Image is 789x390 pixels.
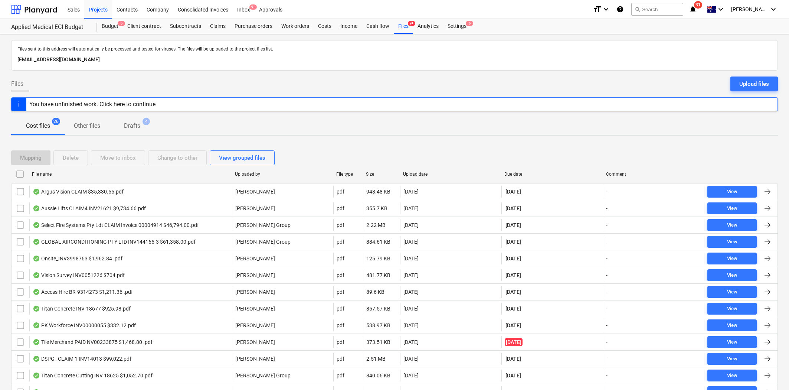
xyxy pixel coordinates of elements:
div: [DATE] [403,256,419,261]
div: 355.7 KB [366,205,387,211]
div: OCR finished [33,373,40,378]
div: - [606,322,608,328]
p: [PERSON_NAME] [235,205,275,212]
div: - [606,289,608,295]
div: OCR finished [33,189,40,195]
div: - [606,239,608,245]
div: View [727,254,737,263]
button: View [707,353,757,365]
div: Purchase orders [230,19,277,34]
i: format_size [593,5,602,14]
span: 4 [143,118,150,125]
div: [DATE] [403,272,419,278]
div: OCR finished [33,239,40,245]
p: [PERSON_NAME] [235,322,275,329]
div: [DATE] [403,239,419,245]
p: [PERSON_NAME] Group [235,221,291,229]
span: 5 [118,21,125,26]
div: 538.97 KB [366,322,390,328]
div: View [727,288,737,296]
div: OCR finished [33,222,40,228]
span: [DATE] [505,188,522,195]
div: pdf [337,205,344,211]
div: Budget [97,19,123,34]
span: [DATE] [505,272,522,279]
a: Claims [206,19,230,34]
div: - [606,189,608,195]
div: Settings [443,19,471,34]
div: pdf [337,373,344,378]
div: [DATE] [403,356,419,362]
span: [DATE] [505,221,522,229]
a: Files9+ [394,19,413,34]
span: 26 [52,118,60,125]
a: Costs [314,19,336,34]
p: [PERSON_NAME] Group [235,238,291,246]
div: Access Hire BR-9314273 $1,211.36 .pdf [33,289,133,295]
div: 884.61 KB [366,239,390,245]
div: Cash flow [362,19,394,34]
i: keyboard_arrow_down [716,5,725,14]
div: Titan Concrete INV-18677 $925.98.pdf [33,306,131,312]
button: View [707,219,757,231]
p: Other files [74,121,100,130]
p: [PERSON_NAME] Group [235,372,291,379]
button: View [707,202,757,214]
button: View [707,286,757,298]
div: pdf [337,306,344,312]
div: - [606,306,608,312]
div: View [727,271,737,280]
div: pdf [337,239,344,245]
p: [PERSON_NAME] [235,355,275,363]
div: View grouped files [219,153,265,163]
i: keyboard_arrow_down [769,5,778,14]
span: [DATE] [505,338,523,346]
div: Onsite_INV3998763 $1,962.84 .pdf [33,256,122,261]
div: [DATE] [403,205,419,211]
div: 89.6 KB [366,289,384,295]
div: Work orders [277,19,314,34]
span: [DATE] [505,372,522,379]
div: - [606,256,608,261]
span: [DATE] [505,238,522,246]
div: 481.77 KB [366,272,390,278]
i: keyboard_arrow_down [602,5,610,14]
a: Subcontracts [166,19,206,34]
div: Applied Medical ECI Budget [11,23,88,31]
p: Cost files [26,121,50,130]
div: Files [394,19,413,34]
div: View [727,305,737,313]
div: View [727,221,737,230]
a: Budget5 [97,19,123,34]
p: [PERSON_NAME] [235,255,275,262]
div: OCR finished [33,256,40,261]
div: [DATE] [403,339,419,345]
p: Files sent to this address will automatically be processed and tested for viruses. The files will... [17,46,772,52]
p: [PERSON_NAME] [235,272,275,279]
p: [PERSON_NAME] [235,188,275,195]
div: - [606,356,608,362]
i: Knowledge base [616,5,624,14]
button: View [707,336,757,348]
div: View [727,188,737,196]
div: Chat Widget [752,354,789,390]
div: pdf [337,256,344,261]
div: pdf [337,356,344,362]
div: 857.57 KB [366,306,390,312]
button: Search [631,3,683,16]
div: pdf [337,189,344,195]
div: [DATE] [403,306,419,312]
div: [DATE] [403,373,419,378]
div: View [727,321,737,330]
p: [EMAIL_ADDRESS][DOMAIN_NAME] [17,55,772,64]
span: 9+ [249,4,257,10]
a: Analytics [413,19,443,34]
a: Settings6 [443,19,471,34]
div: - [606,272,608,278]
div: File name [32,172,229,177]
button: View [707,319,757,331]
div: PK Workforce INV00000055 $332.12.pdf [33,322,136,328]
div: Titan Concrete Cutting INV 18625 $1,052.70.pdf [33,373,153,378]
div: - [606,373,608,378]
